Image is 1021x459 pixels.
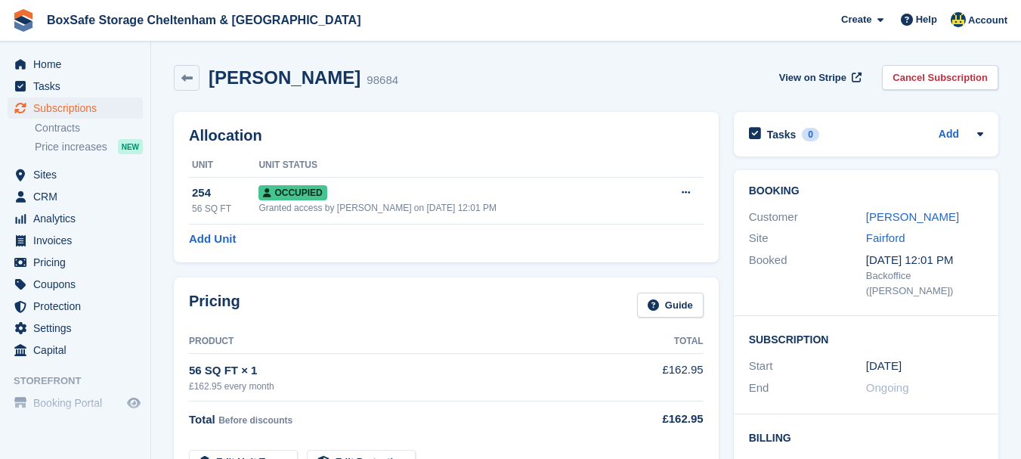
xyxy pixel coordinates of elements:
a: Cancel Subscription [882,65,998,90]
h2: Tasks [767,128,797,141]
div: Site [749,230,866,247]
td: £162.95 [624,353,703,401]
a: menu [8,296,143,317]
span: Tasks [33,76,124,97]
a: menu [8,392,143,414]
div: £162.95 [624,411,703,428]
h2: Pricing [189,293,240,318]
div: NEW [118,139,143,154]
span: Price increases [35,140,107,154]
a: Preview store [125,394,143,412]
th: Total [624,330,703,354]
a: BoxSafe Storage Cheltenham & [GEOGRAPHIC_DATA] [41,8,367,33]
span: Help [916,12,937,27]
h2: Allocation [189,127,704,144]
span: Capital [33,340,124,361]
span: Pricing [33,252,124,273]
span: Storefront [14,374,150,389]
span: View on Stripe [779,70,846,85]
a: menu [8,274,143,295]
span: Analytics [33,208,124,229]
span: Account [968,13,1007,28]
span: Invoices [33,230,124,251]
span: Create [841,12,871,27]
div: [DATE] 12:01 PM [866,252,983,269]
span: Sites [33,164,124,185]
div: Booked [749,252,866,299]
h2: Booking [749,185,983,197]
a: [PERSON_NAME] [866,210,959,223]
img: stora-icon-8386f47178a22dfd0bd8f6a31ec36ba5ce8667c1dd55bd0f319d3a0aa187defe.svg [12,9,35,32]
span: Home [33,54,124,75]
span: Booking Portal [33,392,124,414]
img: Kim Virabi [951,12,966,27]
a: View on Stripe [773,65,865,90]
div: Start [749,358,866,375]
th: Unit Status [258,154,651,178]
span: Coupons [33,274,124,295]
a: Add [939,126,959,144]
a: Add Unit [189,231,236,248]
a: menu [8,252,143,273]
div: 98684 [367,72,398,89]
div: 0 [802,128,819,141]
a: menu [8,186,143,207]
div: Customer [749,209,866,226]
a: Guide [637,293,704,318]
div: Backoffice ([PERSON_NAME]) [866,268,983,298]
span: Subscriptions [33,98,124,119]
a: menu [8,230,143,251]
a: menu [8,208,143,229]
span: Settings [33,318,124,339]
a: menu [8,318,143,339]
th: Unit [189,154,258,178]
a: menu [8,164,143,185]
div: 56 SQ FT × 1 [189,362,624,380]
span: CRM [33,186,124,207]
a: menu [8,76,143,97]
div: 254 [192,185,258,202]
div: £162.95 every month [189,380,624,393]
span: Total [189,413,215,426]
a: Fairford [866,231,905,244]
h2: Subscription [749,331,983,346]
a: menu [8,54,143,75]
a: Price increases NEW [35,138,143,155]
a: menu [8,340,143,361]
a: menu [8,98,143,119]
span: Before discounts [218,415,292,426]
h2: Billing [749,430,983,445]
div: End [749,380,866,397]
h2: [PERSON_NAME] [209,67,360,88]
div: 56 SQ FT [192,202,258,216]
span: Protection [33,296,124,317]
span: Ongoing [866,381,909,394]
span: Occupied [258,185,326,200]
time: 2025-07-31 23:00:00 UTC [866,358,902,375]
div: Granted access by [PERSON_NAME] on [DATE] 12:01 PM [258,201,651,215]
th: Product [189,330,624,354]
a: Contracts [35,121,143,135]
